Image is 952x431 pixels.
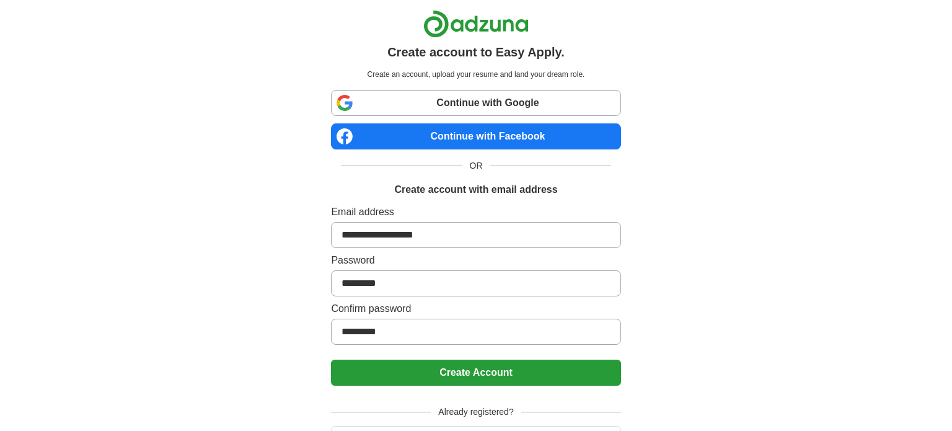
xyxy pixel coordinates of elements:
[331,123,620,149] a: Continue with Facebook
[331,301,620,316] label: Confirm password
[394,182,557,197] h1: Create account with email address
[331,360,620,386] button: Create Account
[387,43,565,61] h1: Create account to Easy Apply.
[333,69,618,80] p: Create an account, upload your resume and land your dream role.
[331,205,620,220] label: Email address
[423,10,529,38] img: Adzuna logo
[331,90,620,116] a: Continue with Google
[431,406,521,419] span: Already registered?
[462,159,490,172] span: OR
[331,253,620,268] label: Password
